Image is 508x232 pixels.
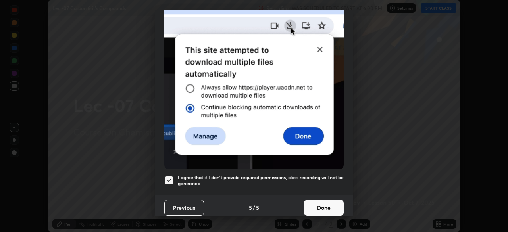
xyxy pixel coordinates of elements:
button: Previous [164,200,204,216]
h5: I agree that if I don't provide required permissions, class recording will not be generated [178,174,344,187]
h4: 5 [249,203,252,212]
h4: 5 [256,203,259,212]
h4: / [253,203,255,212]
button: Done [304,200,344,216]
